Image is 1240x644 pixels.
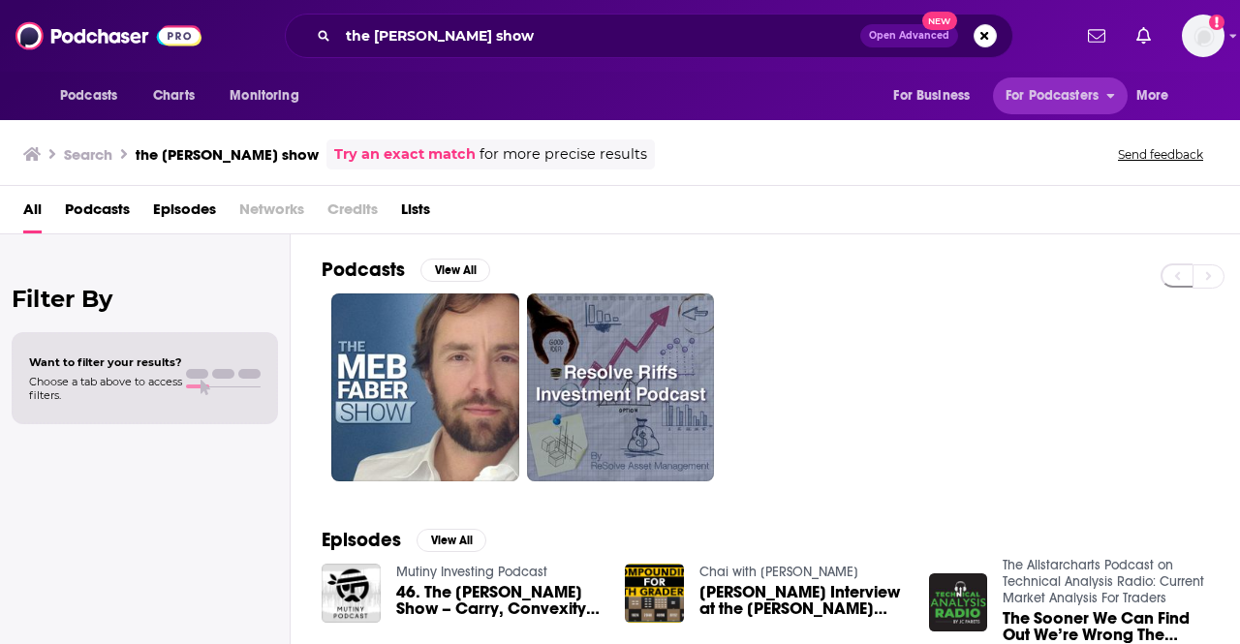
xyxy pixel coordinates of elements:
span: Credits [327,194,378,233]
span: Choose a tab above to access filters. [29,375,182,402]
button: Show profile menu [1182,15,1224,57]
a: Show notifications dropdown [1129,19,1159,52]
a: EpisodesView All [322,528,486,552]
a: Chai with Pabrai [699,564,858,580]
a: All [23,194,42,233]
span: Charts [153,82,195,109]
a: 46. The Meb Faber Show – Carry, Convexity & The Cockroach [396,584,603,617]
span: The Sooner We Can Find Out We’re Wrong The Better | My Interview on The [PERSON_NAME] Show [1003,610,1209,643]
a: Lists [401,194,430,233]
button: Send feedback [1112,146,1209,163]
span: Monitoring [230,82,298,109]
span: More [1136,82,1169,109]
span: For Business [893,82,970,109]
button: View All [420,259,490,282]
span: [PERSON_NAME] Interview at the [PERSON_NAME] Show on [DATE] [699,584,906,617]
a: Charts [140,77,206,114]
h3: the [PERSON_NAME] show [136,145,319,164]
button: open menu [993,77,1127,114]
a: Show notifications dropdown [1080,19,1113,52]
button: open menu [880,77,994,114]
svg: Add a profile image [1209,15,1224,30]
a: The Allstarcharts Podcast on Technical Analysis Radio: Current Market Analysis For Traders [1003,557,1204,606]
input: Search podcasts, credits, & more... [338,20,860,51]
a: Try an exact match [334,143,476,166]
a: Episodes [153,194,216,233]
img: The Sooner We Can Find Out We’re Wrong The Better | My Interview on The Meb Faber Show [929,573,988,632]
span: For Podcasters [1006,82,1099,109]
span: New [922,12,957,30]
span: Networks [239,194,304,233]
a: The Sooner We Can Find Out We’re Wrong The Better | My Interview on The Meb Faber Show [1003,610,1209,643]
button: View All [417,529,486,552]
img: User Profile [1182,15,1224,57]
img: Mohnish Pabrai's Interview at the Meb Faber Show on July 28, 2023 [625,564,684,623]
button: open menu [1123,77,1193,114]
span: 46. The [PERSON_NAME] Show – Carry, Convexity & The Cockroach [396,584,603,617]
a: Mutiny Investing Podcast [396,564,547,580]
h2: Podcasts [322,258,405,282]
span: for more precise results [480,143,647,166]
a: PodcastsView All [322,258,490,282]
span: Logged in as emilyjherman [1182,15,1224,57]
span: Open Advanced [869,31,949,41]
h2: Filter By [12,285,278,313]
span: Want to filter your results? [29,355,182,369]
div: Search podcasts, credits, & more... [285,14,1013,58]
img: Podchaser - Follow, Share and Rate Podcasts [15,17,201,54]
img: 46. The Meb Faber Show – Carry, Convexity & The Cockroach [322,564,381,623]
a: Podcasts [65,194,130,233]
a: Mohnish Pabrai's Interview at the Meb Faber Show on July 28, 2023 [699,584,906,617]
button: open menu [46,77,142,114]
h3: Search [64,145,112,164]
h2: Episodes [322,528,401,552]
button: Open AdvancedNew [860,24,958,47]
button: open menu [216,77,324,114]
span: Podcasts [60,82,117,109]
